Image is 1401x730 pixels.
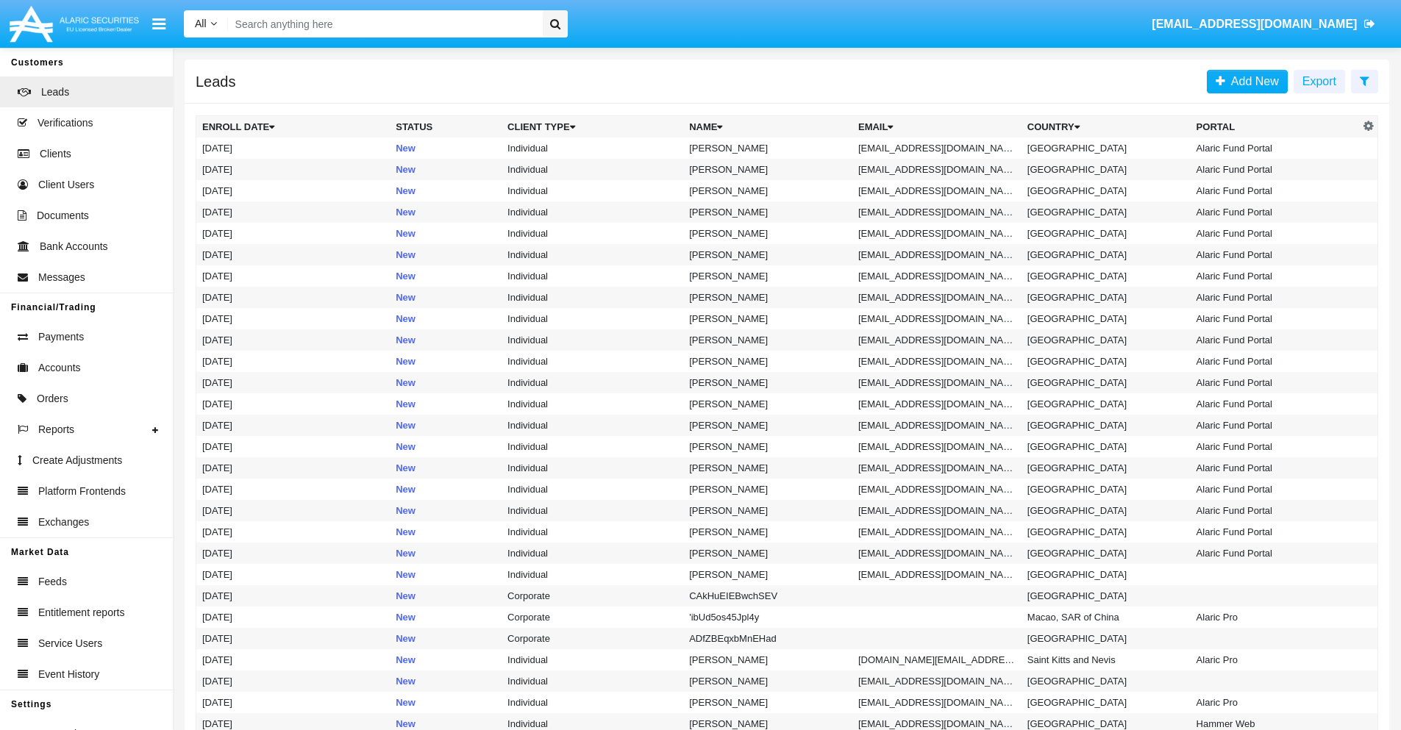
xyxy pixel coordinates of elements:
td: Alaric Fund Portal [1191,308,1360,329]
td: [EMAIL_ADDRESS][DOMAIN_NAME] [852,308,1022,329]
span: Reports [38,422,74,437]
a: Add New [1207,70,1288,93]
td: 'ibUd5os45Jpl4y [683,606,852,628]
td: [PERSON_NAME] [683,500,852,521]
h5: Leads [196,76,236,87]
td: New [390,180,502,201]
td: Alaric Fund Portal [1191,415,1360,436]
span: [EMAIL_ADDRESS][DOMAIN_NAME] [1152,18,1357,30]
td: New [390,606,502,628]
td: [EMAIL_ADDRESS][DOMAIN_NAME] [852,692,1022,713]
span: Verifications [38,115,93,131]
td: New [390,479,502,500]
td: Individual [502,692,683,713]
td: New [390,137,502,159]
a: [EMAIL_ADDRESS][DOMAIN_NAME] [1145,4,1383,45]
td: Corporate [502,628,683,649]
td: [PERSON_NAME] [683,137,852,159]
td: [GEOGRAPHIC_DATA] [1022,670,1191,692]
td: New [390,223,502,244]
td: [DATE] [196,372,391,393]
td: Alaric Fund Portal [1191,351,1360,372]
td: [GEOGRAPHIC_DATA] [1022,159,1191,180]
td: [GEOGRAPHIC_DATA] [1022,180,1191,201]
td: Individual [502,180,683,201]
th: Country [1022,116,1191,138]
td: New [390,436,502,457]
td: [GEOGRAPHIC_DATA] [1022,479,1191,500]
td: [GEOGRAPHIC_DATA] [1022,244,1191,265]
input: Search [228,10,538,37]
td: [GEOGRAPHIC_DATA] [1022,287,1191,308]
td: Individual [502,393,683,415]
td: [DATE] [196,393,391,415]
span: Leads [41,85,69,100]
td: [DATE] [196,159,391,180]
td: [PERSON_NAME] [683,351,852,372]
td: [GEOGRAPHIC_DATA] [1022,436,1191,457]
td: Individual [502,137,683,159]
td: New [390,372,502,393]
th: Name [683,116,852,138]
span: Feeds [38,574,67,590]
td: Alaric Fund Portal [1191,180,1360,201]
td: Individual [502,564,683,585]
td: New [390,628,502,649]
td: New [390,521,502,543]
td: [EMAIL_ADDRESS][DOMAIN_NAME] [852,521,1022,543]
td: Individual [502,670,683,692]
td: [EMAIL_ADDRESS][DOMAIN_NAME] [852,244,1022,265]
td: [EMAIL_ADDRESS][DOMAIN_NAME] [852,351,1022,372]
td: Corporate [502,585,683,606]
td: [DATE] [196,223,391,244]
td: Individual [502,223,683,244]
td: Individual [502,372,683,393]
td: [GEOGRAPHIC_DATA] [1022,692,1191,713]
td: New [390,564,502,585]
td: [GEOGRAPHIC_DATA] [1022,137,1191,159]
td: [GEOGRAPHIC_DATA] [1022,500,1191,521]
td: [PERSON_NAME] [683,308,852,329]
span: Create Adjustments [32,453,122,468]
td: [EMAIL_ADDRESS][DOMAIN_NAME] [852,479,1022,500]
td: [PERSON_NAME] [683,223,852,244]
td: New [390,351,502,372]
td: Individual [502,543,683,564]
td: [PERSON_NAME] [683,649,852,670]
td: Individual [502,159,683,180]
span: Entitlement reports [38,605,125,620]
span: Orders [37,391,68,407]
td: [EMAIL_ADDRESS][DOMAIN_NAME] [852,543,1022,564]
td: [GEOGRAPHIC_DATA] [1022,308,1191,329]
td: [PERSON_NAME] [683,457,852,479]
td: [GEOGRAPHIC_DATA] [1022,351,1191,372]
span: All [195,18,207,29]
td: [PERSON_NAME] [683,180,852,201]
td: [PERSON_NAME] [683,159,852,180]
td: Saint Kitts and Nevis [1022,649,1191,670]
td: [DATE] [196,543,391,564]
td: [EMAIL_ADDRESS][DOMAIN_NAME] [852,415,1022,436]
td: [DATE] [196,628,391,649]
td: Alaric Fund Portal [1191,372,1360,393]
span: Clients [40,146,71,162]
td: [PERSON_NAME] [683,372,852,393]
td: [DATE] [196,500,391,521]
th: Portal [1191,116,1360,138]
td: [DATE] [196,692,391,713]
td: [PERSON_NAME] [683,393,852,415]
td: New [390,244,502,265]
td: [PERSON_NAME] [683,670,852,692]
th: Enroll Date [196,116,391,138]
button: Export [1294,70,1345,93]
td: [DATE] [196,137,391,159]
td: Alaric Fund Portal [1191,329,1360,351]
td: Alaric Fund Portal [1191,287,1360,308]
td: Individual [502,265,683,287]
td: New [390,265,502,287]
td: New [390,308,502,329]
td: New [390,670,502,692]
td: Alaric Fund Portal [1191,265,1360,287]
td: [GEOGRAPHIC_DATA] [1022,372,1191,393]
td: Macao, SAR of China [1022,606,1191,628]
